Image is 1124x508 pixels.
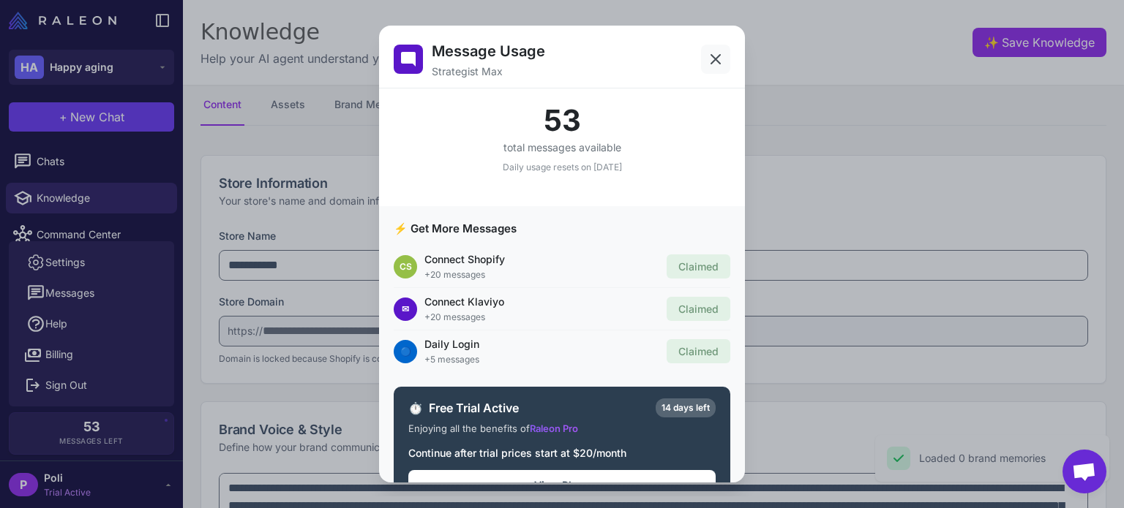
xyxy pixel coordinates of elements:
div: 14 days left [656,398,716,417]
span: total messages available [503,141,621,153]
div: Domínio [77,86,112,96]
div: Enjoying all the benefits of [408,422,716,436]
span: Claimed [678,260,719,273]
span: Raleon Pro [530,422,578,434]
span: Daily usage resets on [DATE] [503,162,622,173]
img: tab_domain_overview_orange.svg [61,85,72,96]
img: tab_keywords_by_traffic_grey.svg [154,85,166,96]
button: Claimed [667,297,730,321]
div: Connect Klaviyo [424,294,659,309]
span: Continue after trial prices start at $20/month [408,447,626,459]
a: Conversa aberta [1063,450,1106,493]
h2: Message Usage [432,40,545,62]
div: v 4.0.25 [41,23,72,35]
div: 53 [394,106,730,135]
div: Connect Shopify [424,251,659,267]
div: Daily Login [424,336,659,352]
p: Strategist Max [432,64,545,79]
img: logo_orange.svg [23,23,35,35]
div: 🔵 [394,340,417,363]
span: Claimed [678,303,719,315]
button: View Plans [408,470,716,500]
img: website_grey.svg [23,38,35,50]
div: [PERSON_NAME]: [DOMAIN_NAME] [38,38,209,50]
div: ✉ [394,297,417,321]
div: +5 messages [424,353,659,366]
div: Palavras-chave [171,86,235,96]
div: CS [394,255,417,278]
button: Claimed [667,339,730,363]
div: +20 messages [424,311,659,324]
button: Claimed [667,254,730,278]
span: Claimed [678,345,719,357]
span: ⏱️ [408,399,423,417]
div: +20 messages [424,268,659,281]
span: Free Trial Active [429,399,650,417]
h3: ⚡ Get More Messages [394,221,730,238]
